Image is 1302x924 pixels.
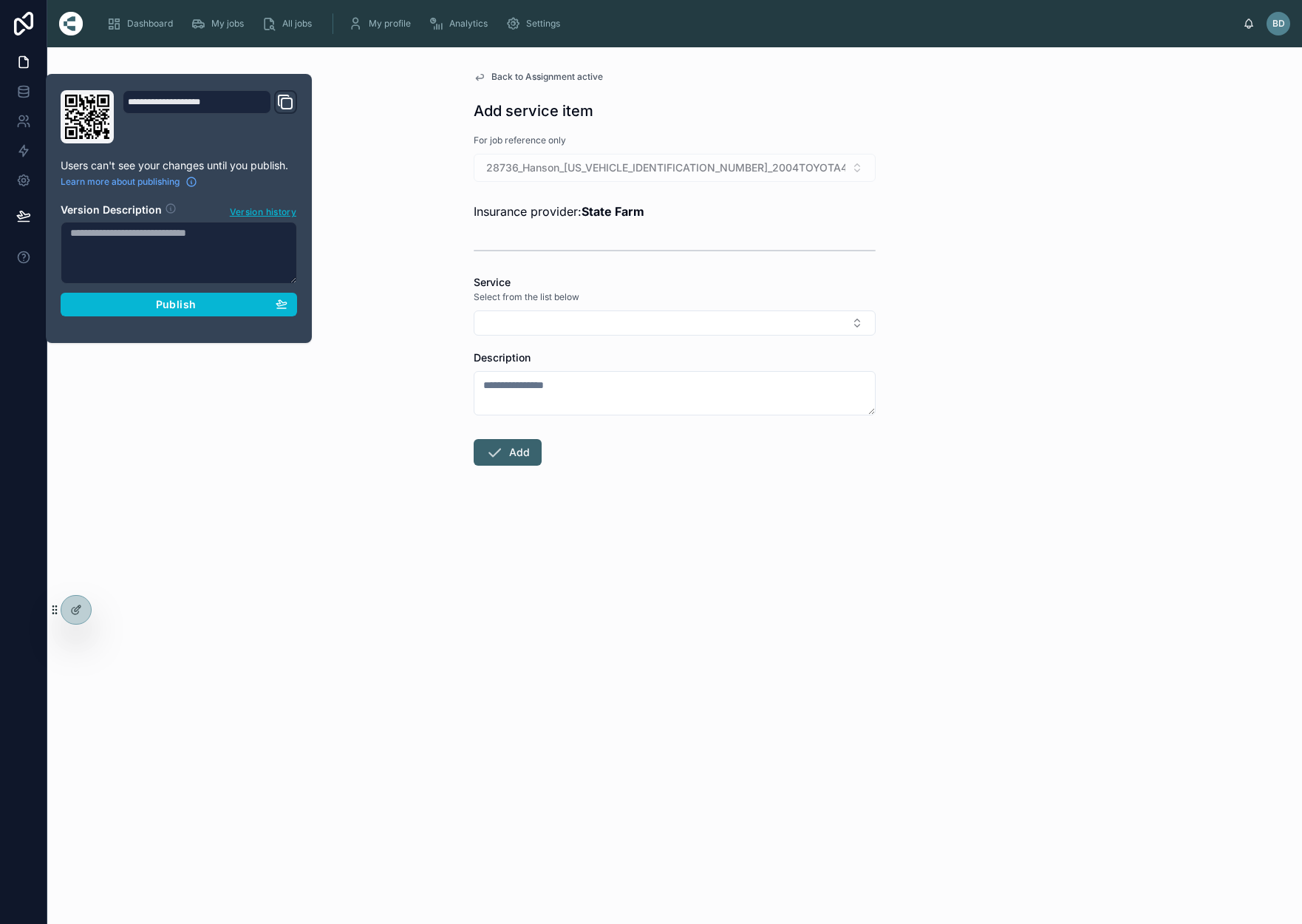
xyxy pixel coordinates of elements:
[211,18,244,30] span: My jobs
[257,10,322,37] a: All jobs
[582,204,644,219] strong: State Farm
[474,291,579,303] span: Select from the list below
[449,18,488,30] span: Analytics
[95,7,1243,40] div: scrollable content
[474,439,542,466] button: Add
[156,298,196,311] span: Publish
[474,135,566,146] span: For job reference only
[474,310,876,336] button: Select Button
[282,18,312,30] span: All jobs
[186,10,254,37] a: My jobs
[127,18,173,30] span: Dashboard
[229,203,297,219] button: Version history
[474,351,531,364] span: Description
[501,10,570,37] a: Settings
[123,90,297,143] div: Domain and Custom Link
[474,71,603,83] a: Back to Assignment active
[59,12,83,35] img: App logo
[61,293,297,316] button: Publish
[61,176,180,188] span: Learn more about publishing
[369,18,411,30] span: My profile
[61,158,297,173] p: Users can't see your changes until you publish.
[474,101,593,121] h1: Add service item
[230,203,296,218] span: Version history
[526,18,560,30] span: Settings
[474,204,644,219] span: Insurance provider:
[61,203,162,219] h2: Version Description
[424,10,498,37] a: Analytics
[61,176,197,188] a: Learn more about publishing
[344,10,421,37] a: My profile
[491,71,603,83] span: Back to Assignment active
[474,276,511,288] span: Service
[102,10,183,37] a: Dashboard
[1272,18,1285,30] span: BD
